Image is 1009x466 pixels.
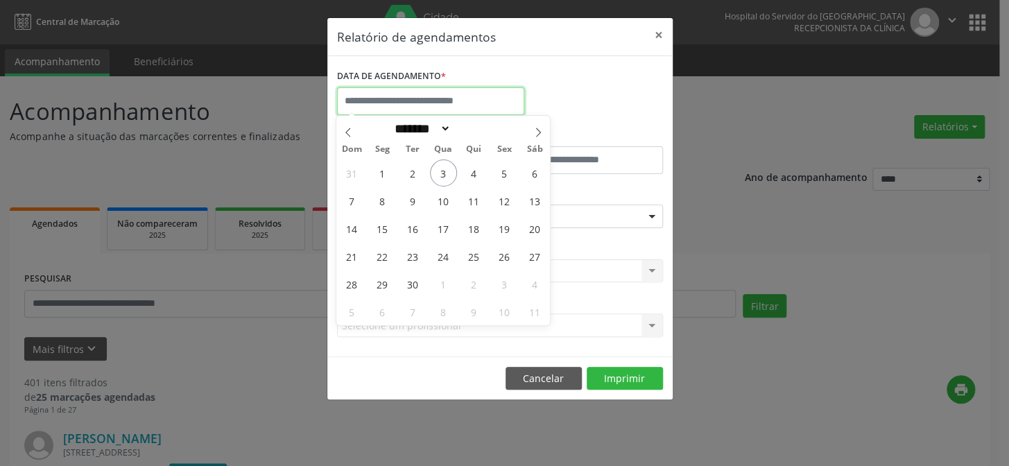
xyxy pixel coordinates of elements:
span: Setembro 9, 2025 [399,187,426,214]
label: ATÉ [503,125,663,146]
span: Setembro 2, 2025 [399,159,426,187]
span: Outubro 7, 2025 [399,298,426,325]
span: Qui [458,145,489,154]
span: Setembro 15, 2025 [369,215,396,242]
span: Setembro 23, 2025 [399,243,426,270]
span: Setembro 7, 2025 [338,187,365,214]
span: Setembro 12, 2025 [490,187,517,214]
button: Cancelar [506,367,582,390]
span: Setembro 4, 2025 [460,159,488,187]
span: Outubro 9, 2025 [460,298,488,325]
span: Setembro 27, 2025 [521,243,548,270]
span: Qua [428,145,458,154]
input: Year [451,121,497,136]
span: Setembro 19, 2025 [490,215,517,242]
span: Sex [489,145,519,154]
span: Setembro 30, 2025 [399,270,426,297]
span: Setembro 26, 2025 [490,243,517,270]
span: Outubro 6, 2025 [369,298,396,325]
span: Setembro 8, 2025 [369,187,396,214]
span: Outubro 10, 2025 [490,298,517,325]
span: Setembro 29, 2025 [369,270,396,297]
span: Outubro 5, 2025 [338,298,365,325]
span: Setembro 13, 2025 [521,187,548,214]
h5: Relatório de agendamentos [337,28,496,46]
span: Outubro 3, 2025 [490,270,517,297]
label: DATA DE AGENDAMENTO [337,66,446,87]
button: Close [645,18,673,52]
span: Outubro 11, 2025 [521,298,548,325]
select: Month [390,121,451,136]
button: Imprimir [587,367,663,390]
span: Outubro 8, 2025 [430,298,457,325]
span: Setembro 20, 2025 [521,215,548,242]
span: Setembro 11, 2025 [460,187,488,214]
span: Setembro 6, 2025 [521,159,548,187]
span: Outubro 1, 2025 [430,270,457,297]
span: Setembro 25, 2025 [460,243,488,270]
span: Setembro 17, 2025 [430,215,457,242]
span: Outubro 2, 2025 [460,270,488,297]
span: Setembro 24, 2025 [430,243,457,270]
span: Setembro 1, 2025 [369,159,396,187]
span: Setembro 22, 2025 [369,243,396,270]
span: Setembro 5, 2025 [490,159,517,187]
span: Sáb [519,145,550,154]
span: Agosto 31, 2025 [338,159,365,187]
span: Setembro 14, 2025 [338,215,365,242]
span: Setembro 3, 2025 [430,159,457,187]
span: Setembro 10, 2025 [430,187,457,214]
span: Outubro 4, 2025 [521,270,548,297]
span: Dom [336,145,367,154]
span: Setembro 21, 2025 [338,243,365,270]
span: Seg [367,145,397,154]
span: Setembro 16, 2025 [399,215,426,242]
span: Setembro 28, 2025 [338,270,365,297]
span: Ter [397,145,428,154]
span: Setembro 18, 2025 [460,215,488,242]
